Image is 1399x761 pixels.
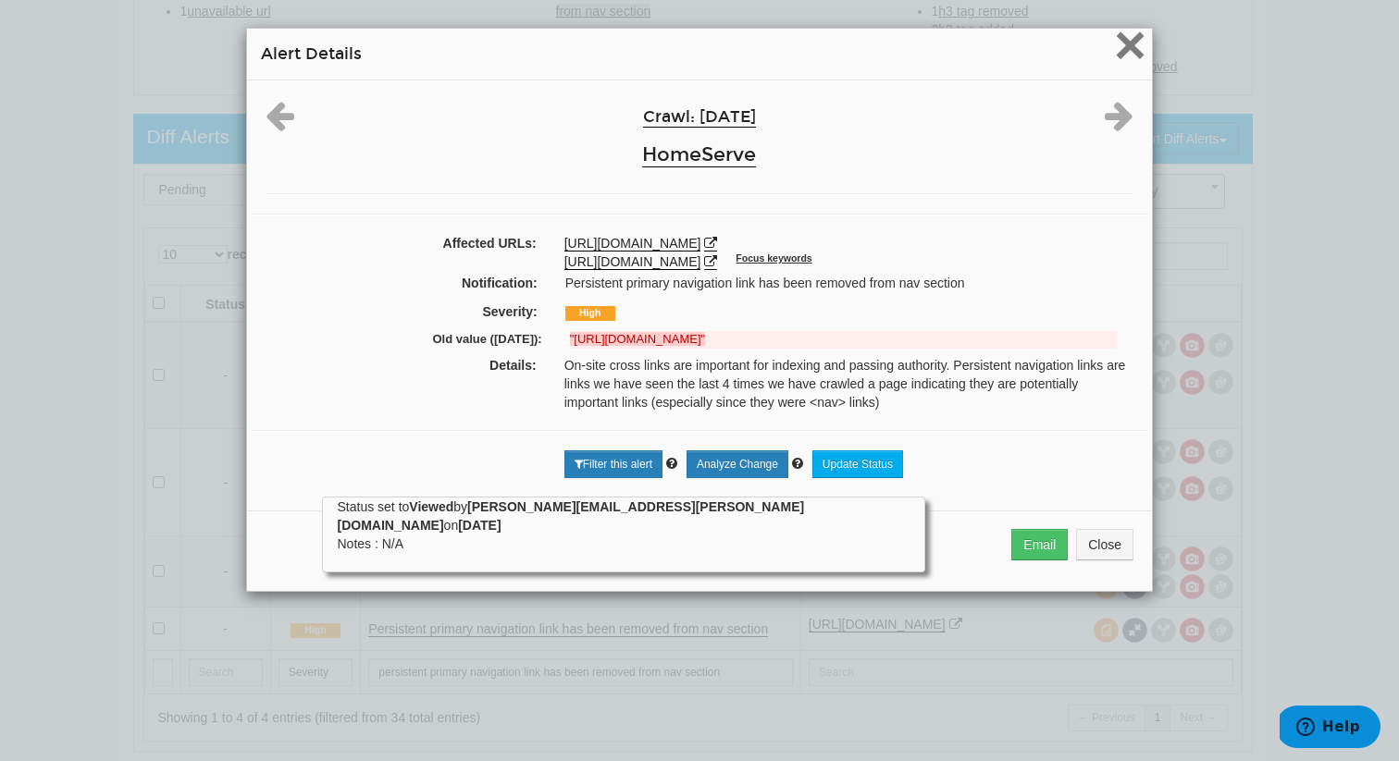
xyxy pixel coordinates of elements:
[1076,529,1133,560] button: Close
[1114,30,1146,67] button: Close
[1114,14,1146,76] span: ×
[564,236,701,252] a: [URL][DOMAIN_NAME]
[261,43,1138,66] h4: Alert Details
[409,499,453,514] strong: Viewed
[812,450,903,478] a: Update Status
[551,356,1147,411] div: On-site cross links are important for indexing and passing authority. Persistent navigation links...
[252,234,551,252] label: Affected URLs:
[268,331,556,349] label: Old value ([DATE]):
[551,274,1145,292] div: Persistent primary navigation link has been removed from nav section
[337,497,910,553] div: Status set to by on Notes : N/A
[1105,116,1133,130] a: Next alert
[642,142,756,167] a: HomeServe
[458,518,501,533] strong: [DATE]
[643,107,756,128] a: Crawl: [DATE]
[564,450,662,478] a: Filter this alert
[254,274,551,292] label: Notification:
[1280,706,1380,752] iframe: Opens a widget where you can find more information
[570,332,705,346] strong: "[URL][DOMAIN_NAME]"
[266,116,294,130] a: Previous alert
[337,499,804,533] strong: [PERSON_NAME][EMAIL_ADDRESS][PERSON_NAME][DOMAIN_NAME]
[687,450,788,478] a: Analyze Change
[1011,529,1068,560] button: Email
[564,254,701,270] a: [URL][DOMAIN_NAME]
[736,252,811,264] sup: Focus keywords
[254,302,551,321] label: Severity:
[565,306,615,321] span: High
[252,356,551,374] label: Details:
